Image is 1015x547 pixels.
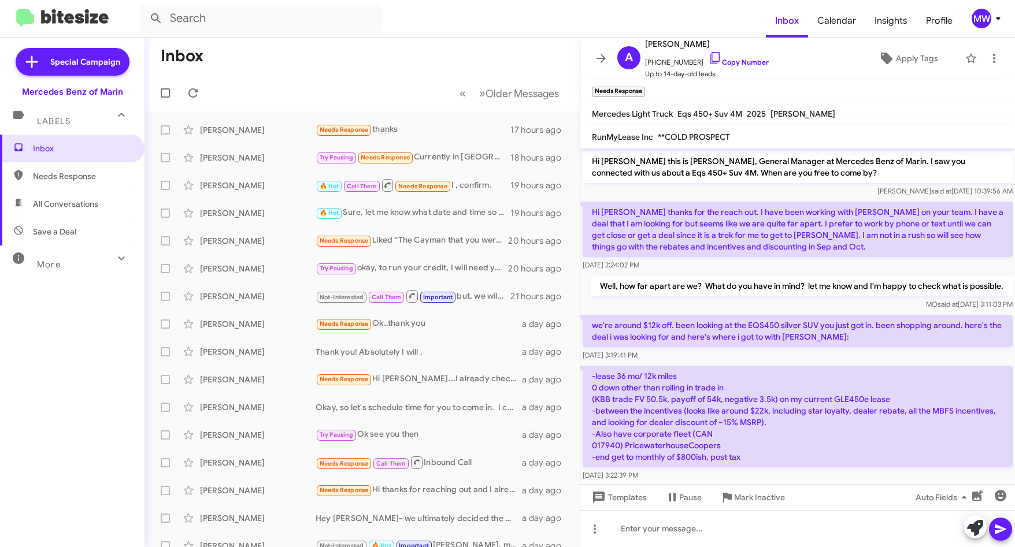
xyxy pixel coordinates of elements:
[972,9,991,28] div: MW
[583,151,1013,183] p: Hi [PERSON_NAME] this is [PERSON_NAME], General Manager at Mercedes Benz of Marin. I saw you conn...
[522,485,571,496] div: a day ago
[510,291,571,302] div: 21 hours ago
[316,206,510,219] div: Sure, let me know what date and time so that I can schedule you for an appointment. That way, som...
[316,346,522,358] div: Thank you! Absolutely I will .
[522,346,571,358] div: a day ago
[931,187,951,195] span: said at
[316,178,510,192] div: I , confirm.
[522,429,571,441] div: a day ago
[320,293,364,301] span: Not-Interested
[200,124,316,136] div: [PERSON_NAME]
[677,109,742,119] span: Eqs 450+ Suv 4M
[486,87,559,100] span: Older Messages
[376,460,406,467] span: Call Them
[320,320,369,328] span: Needs Response
[896,48,938,69] span: Apply Tags
[916,487,971,508] span: Auto Fields
[140,5,383,32] input: Search
[656,487,711,508] button: Pause
[906,487,980,508] button: Auto Fields
[583,366,1013,467] p: -﻿lease 36 mo/ 12k miles ﻿0 down other than rolling in trade in (KBB trade FV 50.5k, payoff of 54...
[200,346,316,358] div: [PERSON_NAME]
[645,37,769,51] span: [PERSON_NAME]
[508,263,571,274] div: 20 hours ago
[320,460,369,467] span: Needs Response
[453,81,566,105] nav: Page navigation example
[33,170,131,182] span: Needs Response
[522,457,571,468] div: a day ago
[320,183,339,190] span: 🔥 Hot
[320,154,353,161] span: Try Pausing
[766,4,808,38] a: Inbox
[583,315,1013,347] p: we're around $12k off. been looking at the EQS450 silver SUV you just got in. been shopping aroun...
[423,293,453,301] span: Important
[200,512,316,524] div: [PERSON_NAME]
[808,4,865,38] a: Calendar
[316,483,522,497] div: Hi thanks for reaching out and I already took delivery from east bay dealer. 🙏
[590,487,647,508] span: Templates
[316,455,522,470] div: Inbound Call
[200,235,316,247] div: [PERSON_NAME]
[877,187,1013,195] span: [PERSON_NAME] [DATE] 10:39:56 AM
[747,109,766,119] span: 2025
[645,51,769,68] span: [PHONE_NUMBER]
[592,132,653,142] span: RunMyLease Inc
[200,318,316,330] div: [PERSON_NAME]
[522,512,571,524] div: a day ago
[479,86,486,101] span: »
[320,265,353,272] span: Try Pausing
[508,235,571,247] div: 20 hours ago
[316,151,510,164] div: Currently in [GEOGRAPHIC_DATA]. [PERSON_NAME] revisit this later next month
[37,259,61,270] span: More
[938,300,958,308] span: said at
[592,109,673,119] span: Mercedes Light Truck
[625,49,633,67] span: A
[472,81,566,105] button: Next
[320,486,369,494] span: Needs Response
[583,261,639,269] span: [DATE] 2:24:02 PM
[320,431,353,438] span: Try Pausing
[679,487,702,508] span: Pause
[200,374,316,385] div: [PERSON_NAME]
[917,4,962,38] a: Profile
[200,291,316,302] div: [PERSON_NAME]
[33,226,76,237] span: Save a Deal
[865,4,917,38] span: Insights
[316,289,510,303] div: but, we will always recommend you doing it at [GEOGRAPHIC_DATA]
[200,152,316,163] div: [PERSON_NAME]
[316,317,522,330] div: Ok..thank you
[645,68,769,80] span: Up to 14-day-old leads
[708,58,769,66] a: Copy Number
[200,207,316,219] div: [PERSON_NAME]
[658,132,730,142] span: **COLD PROSPECT
[33,198,98,210] span: All Conversations
[200,485,316,496] div: [PERSON_NAME]
[22,86,123,98] div: Mercedes Benz of Marin
[316,428,522,441] div: Ok see you then
[522,318,571,330] div: a day ago
[460,86,466,101] span: «
[398,183,447,190] span: Needs Response
[320,375,369,383] span: Needs Response
[591,276,1013,296] p: Well, how far apart are we? What do you have in mind? let me know and I'm happy to check what is ...
[200,180,316,191] div: [PERSON_NAME]
[33,143,131,154] span: Inbox
[161,47,203,65] h1: Inbox
[320,126,369,133] span: Needs Response
[926,300,1013,308] span: MO [DATE] 3:11:03 PM
[316,262,508,275] div: okay, to run your credit, I will need your social security number, date of birth and full name. I...
[962,9,1002,28] button: MW
[592,87,645,97] small: Needs Response
[580,487,656,508] button: Templates
[510,180,571,191] div: 19 hours ago
[16,48,129,76] a: Special Campaign
[372,293,402,301] span: Call Them
[583,202,1013,257] p: Hi [PERSON_NAME] thanks for the reach out. I have been working with [PERSON_NAME] on your team. I...
[522,374,571,385] div: a day ago
[522,401,571,413] div: a day ago
[316,123,510,136] div: thanks
[37,116,71,126] span: Labels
